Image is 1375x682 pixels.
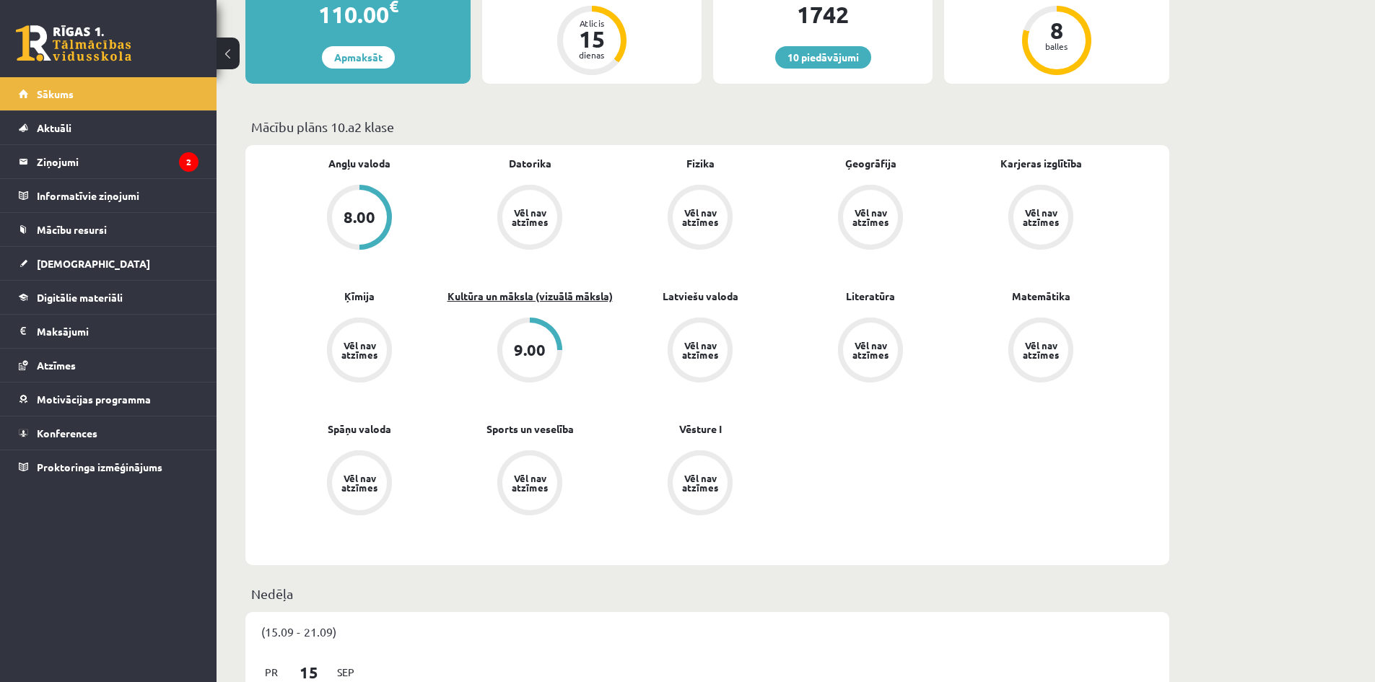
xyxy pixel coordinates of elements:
[680,208,720,227] div: Vēl nav atzīmes
[37,257,150,270] span: [DEMOGRAPHIC_DATA]
[37,291,123,304] span: Digitālie materiāli
[322,46,395,69] a: Apmaksāt
[663,289,738,304] a: Latviešu valoda
[785,185,956,253] a: Vēl nav atzīmes
[19,213,198,246] a: Mācību resursi
[37,87,74,100] span: Sākums
[679,421,722,437] a: Vēsture I
[509,156,551,171] a: Datorika
[1000,156,1082,171] a: Karjeras izglītība
[251,584,1164,603] p: Nedēļa
[956,185,1126,253] a: Vēl nav atzīmes
[570,27,614,51] div: 15
[570,51,614,59] div: dienas
[19,179,198,212] a: Informatīvie ziņojumi
[37,145,198,178] legend: Ziņojumi
[510,473,550,492] div: Vēl nav atzīmes
[1021,208,1061,227] div: Vēl nav atzīmes
[19,450,198,484] a: Proktoringa izmēģinājums
[19,315,198,348] a: Maksājumi
[19,349,198,382] a: Atzīmes
[850,341,891,359] div: Vēl nav atzīmes
[37,179,198,212] legend: Informatīvie ziņojumi
[274,318,445,385] a: Vēl nav atzīmes
[445,450,615,518] a: Vēl nav atzīmes
[680,341,720,359] div: Vēl nav atzīmes
[344,209,375,225] div: 8.00
[37,315,198,348] legend: Maksājumi
[19,247,198,280] a: [DEMOGRAPHIC_DATA]
[445,185,615,253] a: Vēl nav atzīmes
[344,289,375,304] a: Ķīmija
[37,427,97,440] span: Konferences
[1021,341,1061,359] div: Vēl nav atzīmes
[19,145,198,178] a: Ziņojumi2
[19,77,198,110] a: Sākums
[846,289,895,304] a: Literatūra
[339,341,380,359] div: Vēl nav atzīmes
[37,460,162,473] span: Proktoringa izmēģinājums
[615,185,785,253] a: Vēl nav atzīmes
[328,156,390,171] a: Angļu valoda
[37,223,107,236] span: Mācību resursi
[339,473,380,492] div: Vēl nav atzīmes
[245,612,1169,651] div: (15.09 - 21.09)
[274,450,445,518] a: Vēl nav atzīmes
[251,117,1164,136] p: Mācību plāns 10.a2 klase
[510,208,550,227] div: Vēl nav atzīmes
[328,421,391,437] a: Spāņu valoda
[37,121,71,134] span: Aktuāli
[514,342,546,358] div: 9.00
[1035,42,1078,51] div: balles
[179,152,198,172] i: 2
[19,111,198,144] a: Aktuāli
[686,156,715,171] a: Fizika
[956,318,1126,385] a: Vēl nav atzīmes
[570,19,614,27] div: Atlicis
[274,185,445,253] a: 8.00
[37,359,76,372] span: Atzīmes
[850,208,891,227] div: Vēl nav atzīmes
[680,473,720,492] div: Vēl nav atzīmes
[19,382,198,416] a: Motivācijas programma
[19,281,198,314] a: Digitālie materiāli
[448,289,613,304] a: Kultūra un māksla (vizuālā māksla)
[615,450,785,518] a: Vēl nav atzīmes
[845,156,896,171] a: Ģeogrāfija
[16,25,131,61] a: Rīgas 1. Tālmācības vidusskola
[785,318,956,385] a: Vēl nav atzīmes
[19,416,198,450] a: Konferences
[615,318,785,385] a: Vēl nav atzīmes
[486,421,574,437] a: Sports un veselība
[1035,19,1078,42] div: 8
[37,393,151,406] span: Motivācijas programma
[775,46,871,69] a: 10 piedāvājumi
[445,318,615,385] a: 9.00
[1012,289,1070,304] a: Matemātika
